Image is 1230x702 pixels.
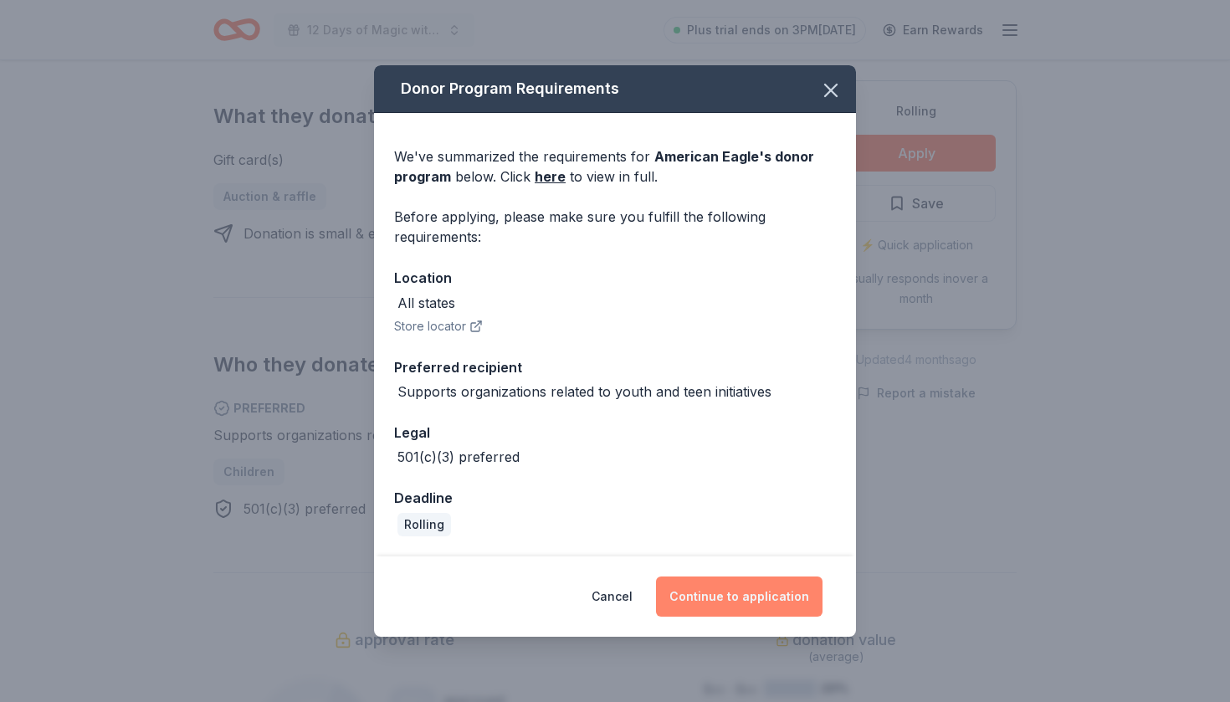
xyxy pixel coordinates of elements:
[592,576,633,617] button: Cancel
[394,146,836,187] div: We've summarized the requirements for below. Click to view in full.
[394,356,836,378] div: Preferred recipient
[397,293,455,313] div: All states
[397,447,520,467] div: 501(c)(3) preferred
[394,316,483,336] button: Store locator
[394,487,836,509] div: Deadline
[394,207,836,247] div: Before applying, please make sure you fulfill the following requirements:
[535,167,566,187] a: here
[397,513,451,536] div: Rolling
[394,422,836,443] div: Legal
[374,65,856,113] div: Donor Program Requirements
[656,576,823,617] button: Continue to application
[397,382,771,402] div: Supports organizations related to youth and teen initiatives
[394,267,836,289] div: Location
